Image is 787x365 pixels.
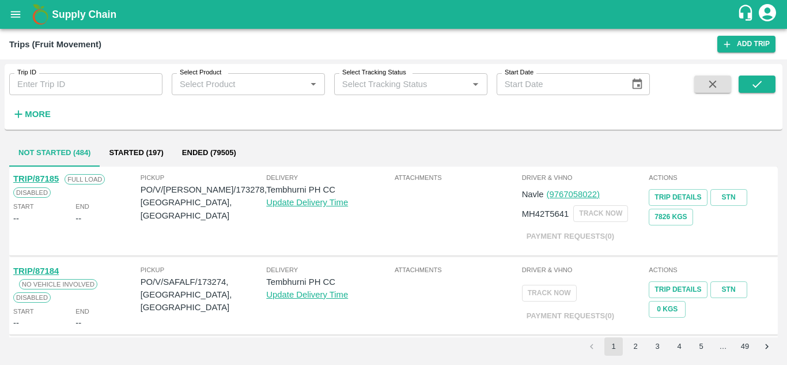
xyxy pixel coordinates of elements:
span: Start [13,201,33,212]
button: open drawer [2,1,29,28]
label: Trip ID [17,68,36,77]
a: TRIP/87184 [13,266,59,276]
b: Supply Chain [52,9,116,20]
span: Attachments [395,265,520,275]
span: Actions [649,265,774,275]
button: Go to page 2 [626,337,645,356]
span: Pickup [141,172,267,183]
p: MH42T5641 [522,208,569,220]
button: Go to page 4 [670,337,688,356]
div: Trips (Fruit Movement) [9,37,101,52]
span: Navle [522,190,544,199]
label: Select Tracking Status [342,68,406,77]
span: No Vehicle Involved [19,279,97,289]
button: Go to page 49 [736,337,754,356]
span: End [75,201,89,212]
button: Choose date [626,73,648,95]
span: Delivery [266,265,392,275]
button: Go to page 3 [648,337,667,356]
div: -- [75,317,81,329]
nav: pagination navigation [581,337,778,356]
a: TRIP/87185 [13,174,59,183]
a: Update Delivery Time [266,290,348,299]
button: Started (197) [100,139,172,167]
button: Open [468,77,483,92]
button: Not Started (484) [9,139,100,167]
span: Delivery [266,172,392,183]
input: Select Tracking Status [338,77,450,92]
a: Add Trip [717,36,775,52]
div: account of current user [757,2,778,27]
button: page 1 [604,337,623,356]
div: -- [13,317,19,329]
a: Update Delivery Time [266,198,348,207]
div: -- [13,212,19,225]
button: Go to next page [758,337,776,356]
span: Disabled [13,187,51,198]
button: Go to page 5 [692,337,710,356]
span: Pickup [141,265,267,275]
span: End [75,306,89,317]
span: Start [13,306,33,317]
label: Start Date [505,68,534,77]
a: Trip Details [649,189,707,206]
a: (9767058022) [547,190,600,199]
strong: More [25,110,51,119]
p: Tembhurni PH CC [266,183,392,196]
button: More [9,104,54,124]
button: Ended (79505) [173,139,245,167]
span: Full Load [65,174,105,185]
button: Open [306,77,321,92]
a: STN [710,281,747,298]
span: Disabled [13,292,51,303]
input: Select Product [175,77,302,92]
a: STN [710,189,747,206]
div: -- [75,212,81,225]
label: Select Product [180,68,221,77]
span: Driver & VHNo [522,265,647,275]
span: Attachments [395,172,520,183]
p: Tembhurni PH CC [266,276,392,288]
a: Supply Chain [52,6,737,22]
button: 7826 Kgs [649,209,693,225]
img: logo [29,3,52,26]
span: Driver & VHNo [522,172,647,183]
p: PO/V/[PERSON_NAME]/173278, [GEOGRAPHIC_DATA], [GEOGRAPHIC_DATA] [141,183,267,222]
input: Start Date [497,73,622,95]
div: … [714,341,732,352]
div: customer-support [737,4,757,25]
button: 0 Kgs [649,301,686,318]
p: PO/V/SAFALF/173274, [GEOGRAPHIC_DATA], [GEOGRAPHIC_DATA] [141,276,267,314]
a: Trip Details [649,281,707,298]
input: Enter Trip ID [9,73,162,95]
span: Actions [649,172,774,183]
